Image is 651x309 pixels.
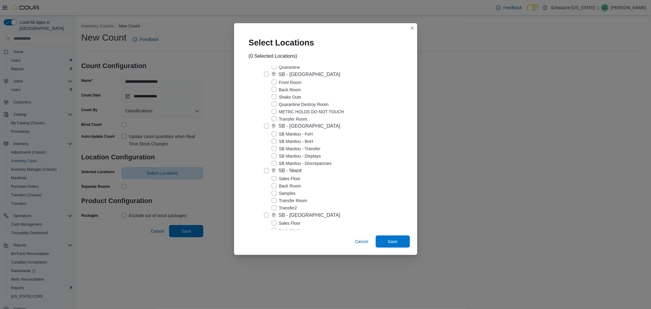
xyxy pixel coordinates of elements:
[272,79,302,86] label: Front Room
[409,24,416,32] button: Closes this modal window
[241,31,327,53] div: Select Locations
[272,175,301,183] label: Sales Floor
[272,108,344,115] label: METRC HOLDS DO NOT TOUCH
[272,220,301,227] label: Sales Floor
[279,123,340,130] div: SB - [GEOGRAPHIC_DATA]
[272,115,307,123] label: Transfer Room
[279,167,302,175] div: SB - Niwot
[353,235,371,248] button: Cancel
[272,190,295,197] label: Samples
[376,235,410,248] button: Save
[249,53,297,60] div: (0 Selected Locations)
[272,101,329,108] label: Quarantine Destroy Room
[272,145,320,153] label: SB Manitou - Transfer
[272,86,301,93] label: Back Room
[388,238,398,245] span: Save
[272,64,300,71] label: Quarantine
[272,183,301,190] label: Back Room
[272,160,332,167] label: SB Manitou - Discrepancies
[272,227,300,234] label: Back Stock
[272,197,307,205] label: Transfer Room
[272,153,321,160] label: SB Manitou - Displays
[279,212,340,219] div: SB - [GEOGRAPHIC_DATA]
[272,131,313,138] label: SB Manitou - FoH
[272,93,301,101] label: Shake Outs
[355,238,368,245] span: Cancel
[272,138,313,145] label: SB Manitou - BoH
[279,71,340,78] div: SB - [GEOGRAPHIC_DATA]
[272,205,297,212] label: Transfer2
